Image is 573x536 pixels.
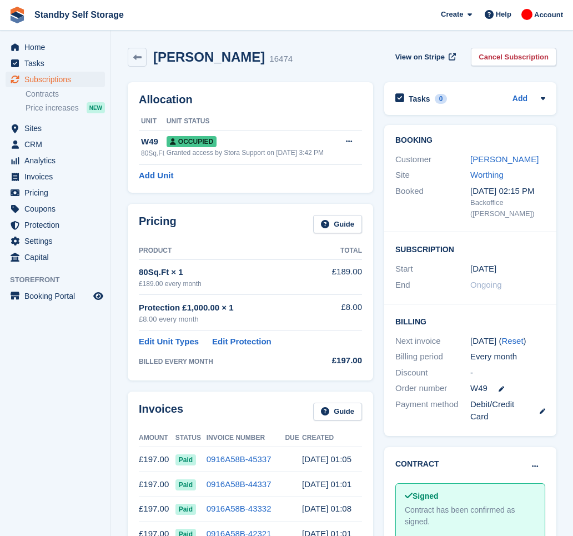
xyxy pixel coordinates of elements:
[92,289,105,303] a: Preview store
[212,335,272,348] a: Edit Protection
[302,479,351,489] time: 2025-07-07 00:01:30 UTC
[395,315,545,327] h2: Billing
[167,136,217,147] span: Occupied
[153,49,265,64] h2: [PERSON_NAME]
[24,217,91,233] span: Protection
[395,458,439,470] h2: Contract
[24,56,91,71] span: Tasks
[139,242,321,260] th: Product
[470,170,504,179] a: Worthing
[6,217,105,233] a: menu
[6,72,105,87] a: menu
[139,113,167,131] th: Unit
[6,121,105,136] a: menu
[470,367,545,379] div: -
[141,136,167,148] div: W49
[139,472,175,497] td: £197.00
[6,56,105,71] a: menu
[6,288,105,304] a: menu
[395,243,545,254] h2: Subscription
[395,153,470,166] div: Customer
[139,447,175,472] td: £197.00
[395,52,445,63] span: View on Stripe
[139,403,183,421] h2: Invoices
[6,185,105,201] a: menu
[141,148,167,158] div: 80Sq.Ft
[470,197,545,219] div: Backoffice ([PERSON_NAME])
[6,201,105,217] a: menu
[470,398,545,423] div: Debit/Credit Card
[167,113,337,131] th: Unit Status
[395,169,470,182] div: Site
[139,266,321,279] div: 80Sq.Ft × 1
[395,279,470,292] div: End
[139,169,173,182] a: Add Unit
[139,335,199,348] a: Edit Unit Types
[139,302,321,314] div: Protection £1,000.00 × 1
[10,274,110,285] span: Storefront
[534,9,563,21] span: Account
[441,9,463,20] span: Create
[139,314,321,325] div: £8.00 every month
[302,454,351,464] time: 2025-08-07 00:05:02 UTC
[24,201,91,217] span: Coupons
[471,48,556,66] a: Cancel Subscription
[139,497,175,522] td: £197.00
[139,279,321,289] div: £189.00 every month
[395,398,470,423] div: Payment method
[6,39,105,55] a: menu
[24,288,91,304] span: Booking Portal
[175,429,207,447] th: Status
[167,148,337,158] div: Granted access by Stora Support on [DATE] 3:42 PM
[139,429,175,447] th: Amount
[395,350,470,363] div: Billing period
[6,137,105,152] a: menu
[470,382,487,395] span: W49
[207,504,272,513] a: 0916A58B-43332
[26,103,79,113] span: Price increases
[6,233,105,249] a: menu
[395,335,470,348] div: Next invoice
[6,249,105,265] a: menu
[470,154,539,164] a: [PERSON_NAME]
[313,403,362,421] a: Guide
[26,89,105,99] a: Contracts
[24,169,91,184] span: Invoices
[6,169,105,184] a: menu
[24,153,91,168] span: Analytics
[24,72,91,87] span: Subscriptions
[395,263,470,275] div: Start
[435,94,448,104] div: 0
[501,336,523,345] a: Reset
[24,233,91,249] span: Settings
[285,429,302,447] th: Due
[470,263,496,275] time: 2023-04-07 00:00:00 UTC
[395,382,470,395] div: Order number
[409,94,430,104] h2: Tasks
[405,490,536,502] div: Signed
[470,185,545,198] div: [DATE] 02:15 PM
[24,39,91,55] span: Home
[496,9,511,20] span: Help
[24,249,91,265] span: Capital
[24,137,91,152] span: CRM
[9,7,26,23] img: stora-icon-8386f47178a22dfd0bd8f6a31ec36ba5ce8667c1dd55bd0f319d3a0aa187defe.svg
[395,136,545,145] h2: Booking
[207,429,285,447] th: Invoice Number
[470,350,545,363] div: Every month
[391,48,458,66] a: View on Stripe
[470,280,502,289] span: Ongoing
[175,454,196,465] span: Paid
[175,479,196,490] span: Paid
[321,295,362,331] td: £8.00
[139,215,177,233] h2: Pricing
[24,185,91,201] span: Pricing
[24,121,91,136] span: Sites
[405,504,536,528] div: Contract has been confirmed as signed.
[512,93,527,106] a: Add
[269,53,293,66] div: 16474
[470,335,545,348] div: [DATE] ( )
[87,102,105,113] div: NEW
[321,354,362,367] div: £197.00
[302,429,362,447] th: Created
